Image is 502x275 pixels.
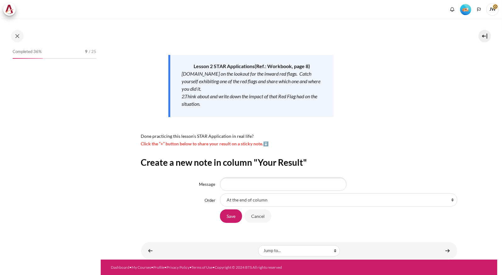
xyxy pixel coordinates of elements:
[111,265,318,270] div: • • • • •
[141,157,457,168] h2: Create a new note in column "Your Result"
[89,49,96,55] span: / 25
[253,63,310,69] strong: s
[460,3,471,15] div: Level #2
[215,265,282,270] a: Copyright © 2024 BTS All rights reserved
[141,141,269,146] span: Click the “+” button below to share your result on a sticky note.⬇️
[111,265,129,270] a: Dashboard
[205,198,215,203] label: Order
[486,3,499,16] a: User menu
[458,3,474,15] a: Level #2
[153,265,164,270] a: Profile
[441,245,454,257] a: Lesson 3 Videos (13 min.) ►
[245,209,271,223] input: Cancel
[460,4,471,15] img: Level #2
[182,71,320,92] em: [DOMAIN_NAME] on the lookout for the inward red flags. Catch yourself exhibiting one of the red f...
[13,58,43,59] div: 36%
[5,5,14,14] img: Architeck
[486,3,499,16] span: JW
[85,49,87,55] span: 9
[255,63,310,69] span: (Ref.: Workbook, page 8)
[132,265,151,270] a: My Courses
[3,3,19,16] a: Architeck Architeck
[448,5,457,14] div: Show notification window with no new notifications
[144,245,157,257] a: ◄ Check-Up Quiz 1
[13,49,42,55] span: Completed 36%
[194,63,253,69] strong: Lesson 2 STAR Application
[166,265,189,270] a: Privacy Policy
[191,265,212,270] a: Terms of Use
[182,93,317,107] em: 2.Think about and write down the impact of that Red Flag had on the situation.
[141,133,254,139] span: Done practicing this lesson’s STAR Application in real life?
[199,182,215,187] label: Message
[220,209,242,223] input: Save
[474,5,484,14] button: Languages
